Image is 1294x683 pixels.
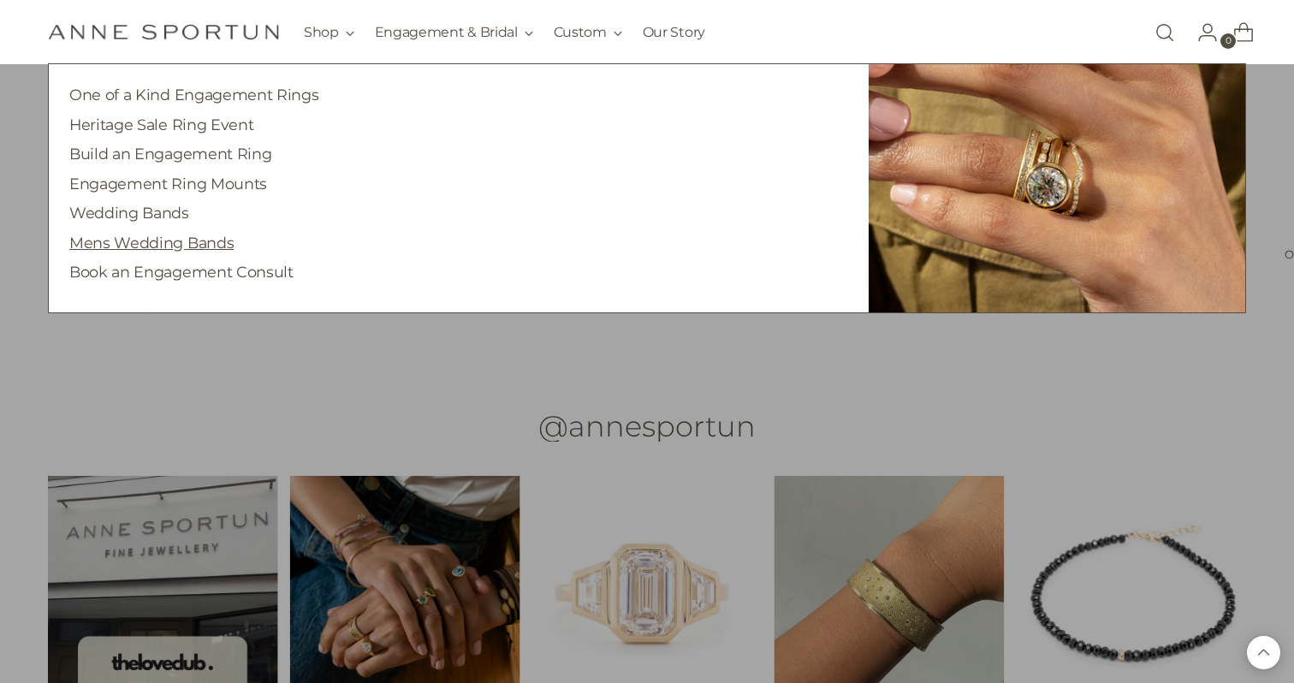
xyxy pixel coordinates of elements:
[48,24,279,40] a: Anne Sportun Fine Jewellery
[1220,15,1254,50] a: Open cart modal
[304,14,354,51] button: Shop
[1148,15,1182,50] a: Open search modal
[1220,33,1236,49] span: 0
[1247,636,1280,669] button: Back to top
[375,14,533,51] button: Engagement & Bridal
[554,14,622,51] button: Custom
[1184,15,1218,50] a: Go to the account page
[643,14,705,51] a: Our Story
